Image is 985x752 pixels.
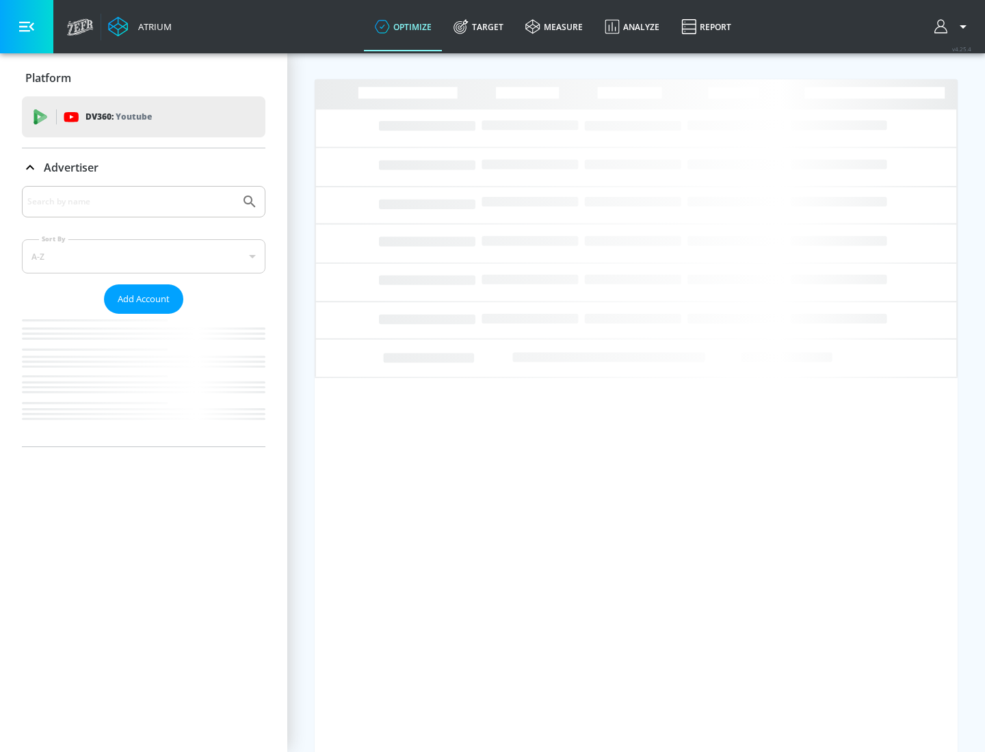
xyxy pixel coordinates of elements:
p: Platform [25,70,71,85]
div: Platform [22,59,265,97]
div: Atrium [133,21,172,33]
span: v 4.25.4 [952,45,971,53]
a: measure [514,2,594,51]
div: Advertiser [22,186,265,446]
a: Atrium [108,16,172,37]
a: optimize [364,2,443,51]
p: DV360: [86,109,152,124]
a: Analyze [594,2,670,51]
p: Advertiser [44,160,98,175]
a: Target [443,2,514,51]
div: Advertiser [22,148,265,187]
p: Youtube [116,109,152,124]
button: Add Account [104,284,183,314]
a: Report [670,2,742,51]
input: Search by name [27,193,235,211]
div: DV360: Youtube [22,96,265,137]
nav: list of Advertiser [22,314,265,446]
span: Add Account [118,291,170,307]
label: Sort By [39,234,68,243]
div: A-Z [22,239,265,273]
